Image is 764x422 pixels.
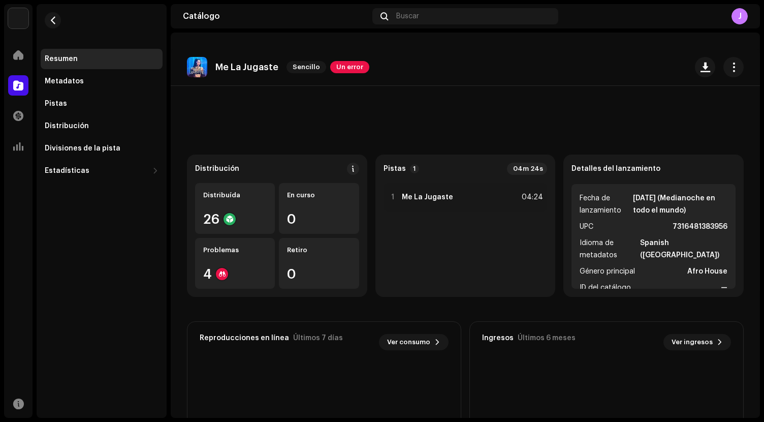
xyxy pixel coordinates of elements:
[640,237,727,261] strong: Spanish ([GEOGRAPHIC_DATA])
[673,221,727,233] strong: 7316481383956
[287,191,351,199] div: En curso
[580,221,593,233] span: UPC
[286,61,326,73] span: Sencillo
[45,122,89,130] div: Distribución
[195,165,239,173] div: Distribución
[41,138,163,159] re-m-nav-item: Divisiones de la pista
[330,61,369,73] span: Un error
[687,265,727,278] strong: Afro House
[183,12,368,20] div: Catálogo
[580,282,631,294] span: ID del catálogo
[571,165,660,173] strong: Detalles del lanzamiento
[41,49,163,69] re-m-nav-item: Resumen
[45,144,120,153] div: Divisiones de la pista
[200,334,289,342] div: Reproducciones en línea
[45,55,78,63] div: Resumen
[633,192,727,217] strong: [DATE] (Medianoche en todo el mundo)
[41,71,163,92] re-m-nav-item: Metadatos
[721,282,727,294] strong: —
[203,246,267,254] div: Problemas
[45,100,67,108] div: Pistas
[387,332,430,352] span: Ver consumo
[41,161,163,181] re-m-nav-dropdown: Estadísticas
[287,246,351,254] div: Retiro
[396,12,419,20] span: Buscar
[41,94,163,114] re-m-nav-item: Pistas
[203,191,267,199] div: Distribuída
[580,265,635,278] span: Género principal
[518,334,576,342] div: Últimos 6 meses
[215,62,278,73] p: Me La Jugaste
[521,191,543,203] div: 04:24
[731,8,748,24] div: J
[41,116,163,136] re-m-nav-item: Distribución
[672,332,713,352] span: Ver ingresos
[410,164,419,173] p-badge: 1
[580,237,638,261] span: Idioma de metadatos
[482,334,514,342] div: Ingresos
[384,165,406,173] strong: Pistas
[663,334,731,350] button: Ver ingresos
[507,163,547,175] div: 04m 24s
[379,334,449,350] button: Ver consumo
[402,193,453,201] strong: Me La Jugaste
[45,167,89,175] div: Estadísticas
[187,57,207,77] img: 2241fb3f-7fe0-4a86-8910-ad388025e1ee
[8,8,28,28] img: 297a105e-aa6c-4183-9ff4-27133c00f2e2
[293,334,343,342] div: Últimos 7 días
[45,77,84,85] div: Metadatos
[580,192,631,217] span: Fecha de lanzamiento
